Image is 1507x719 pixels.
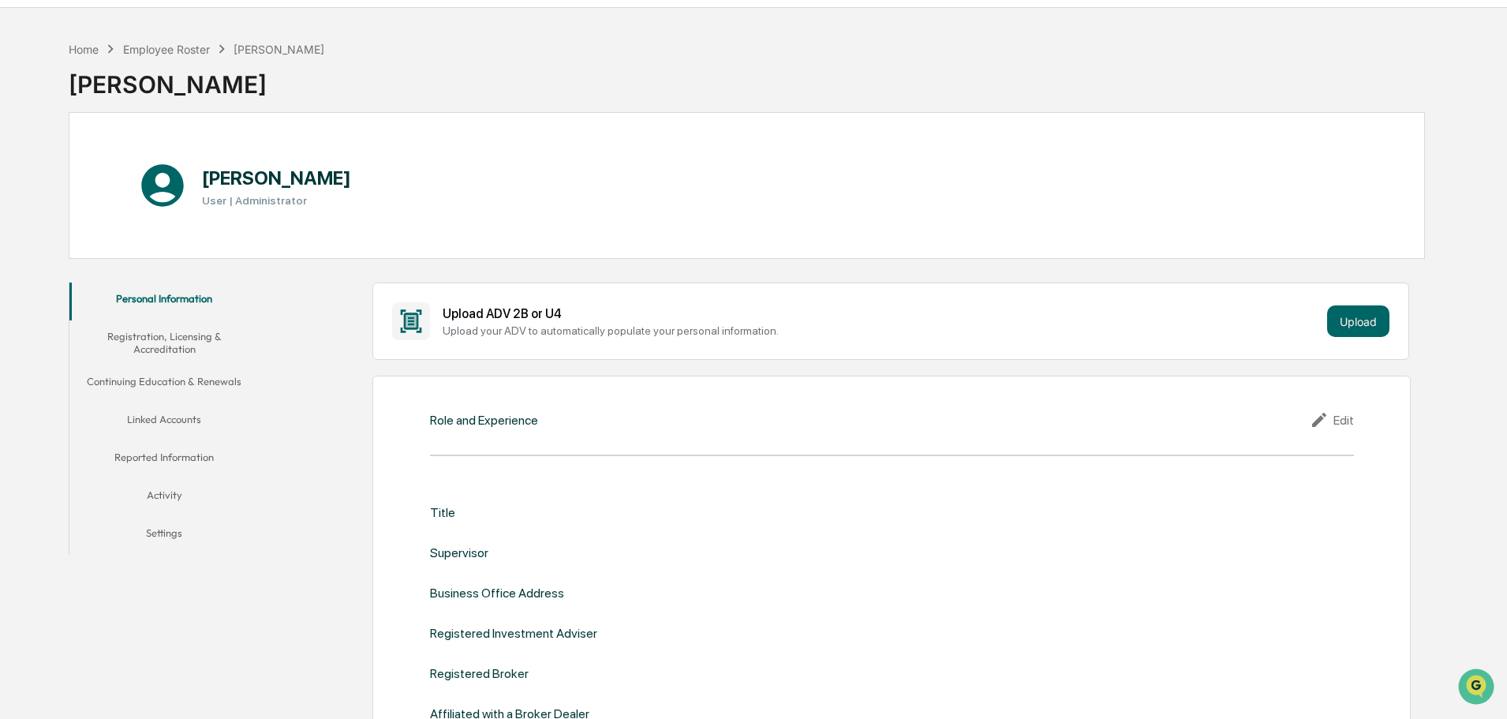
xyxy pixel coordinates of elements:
button: Continuing Education & Renewals [69,365,259,403]
button: Start new chat [268,125,287,144]
span: Pylon [157,268,191,279]
div: secondary tabs example [69,283,259,555]
h1: [PERSON_NAME] [202,167,351,189]
button: Reported Information [69,441,259,479]
div: Supervisor [430,545,488,560]
div: Registered Investment Adviser [430,626,597,641]
div: Home [69,43,99,56]
div: Upload ADV 2B or U4 [443,306,1321,321]
span: Preclearance [32,199,102,215]
div: Role and Experience [430,413,538,428]
a: 🖐️Preclearance [9,193,108,221]
div: 🗄️ [114,200,127,213]
span: Data Lookup [32,229,99,245]
img: 1746055101610-c473b297-6a78-478c-a979-82029cc54cd1 [16,121,44,149]
div: Title [430,505,455,520]
a: 🔎Data Lookup [9,223,106,251]
div: Employee Roster [123,43,210,56]
button: Registration, Licensing & Accreditation [69,320,259,365]
div: Upload your ADV to automatically populate your personal information. [443,324,1321,337]
div: Business Office Address [430,586,564,601]
button: Upload [1327,305,1389,337]
span: Attestations [130,199,196,215]
button: Activity [69,479,259,517]
div: We're available if you need us! [54,137,200,149]
a: 🗄️Attestations [108,193,202,221]
div: Edit [1310,410,1354,429]
button: Personal Information [69,283,259,320]
div: [PERSON_NAME] [234,43,324,56]
div: 🔎 [16,230,28,243]
p: How can we help? [16,33,287,58]
button: Settings [69,517,259,555]
h3: User | Administrator [202,194,351,207]
div: [PERSON_NAME] [69,58,324,99]
div: 🖐️ [16,200,28,213]
iframe: Open customer support [1457,667,1499,710]
div: Registered Broker [430,666,529,681]
a: Powered byPylon [111,267,191,279]
button: Linked Accounts [69,403,259,441]
div: Start new chat [54,121,259,137]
